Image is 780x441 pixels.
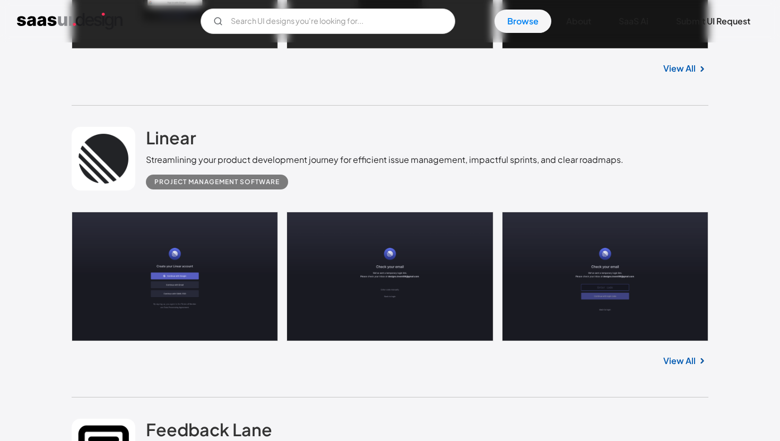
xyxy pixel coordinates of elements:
input: Search UI designs you're looking for... [201,8,455,34]
a: Linear [146,127,196,153]
a: home [17,13,123,30]
div: Project Management Software [154,176,280,188]
a: Browse [495,10,551,33]
h2: Feedback Lane [146,419,272,440]
form: Email Form [201,8,455,34]
h2: Linear [146,127,196,148]
a: View All [663,354,696,367]
a: Submit UI Request [663,10,763,33]
a: View All [663,62,696,75]
a: SaaS Ai [606,10,661,33]
a: About [553,10,604,33]
div: Streamlining your product development journey for efficient issue management, impactful sprints, ... [146,153,623,166]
